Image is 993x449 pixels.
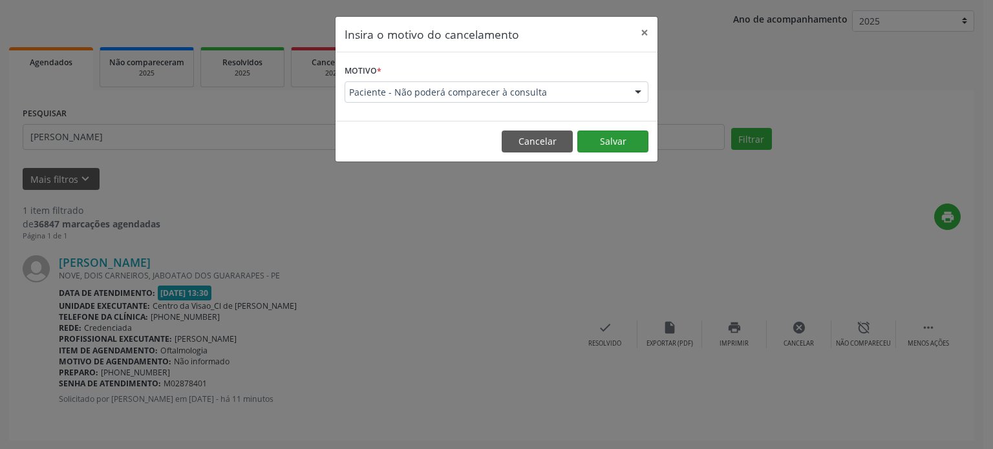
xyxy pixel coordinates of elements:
h5: Insira o motivo do cancelamento [345,26,519,43]
span: Paciente - Não poderá comparecer à consulta [349,86,622,99]
label: Motivo [345,61,381,81]
button: Cancelar [502,131,573,152]
button: Close [632,17,657,48]
button: Salvar [577,131,648,152]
